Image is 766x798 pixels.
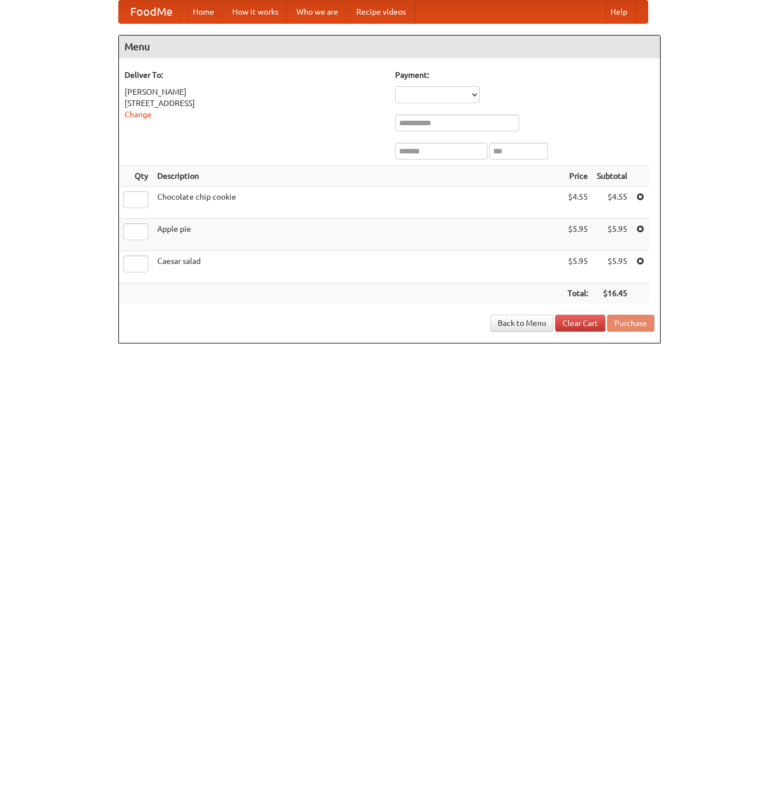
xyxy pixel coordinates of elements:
[119,36,660,58] h4: Menu
[563,166,592,187] th: Price
[490,315,554,332] a: Back to Menu
[184,1,223,23] a: Home
[153,219,563,251] td: Apple pie
[592,166,632,187] th: Subtotal
[601,1,636,23] a: Help
[125,110,152,119] a: Change
[563,283,592,304] th: Total:
[563,219,592,251] td: $5.95
[563,187,592,219] td: $4.55
[223,1,287,23] a: How it works
[153,187,563,219] td: Chocolate chip cookie
[555,315,605,332] a: Clear Cart
[592,187,632,219] td: $4.55
[153,251,563,283] td: Caesar salad
[125,98,384,109] div: [STREET_ADDRESS]
[153,166,563,187] th: Description
[347,1,415,23] a: Recipe videos
[563,251,592,283] td: $5.95
[592,251,632,283] td: $5.95
[287,1,347,23] a: Who we are
[592,219,632,251] td: $5.95
[125,69,384,81] h5: Deliver To:
[119,166,153,187] th: Qty
[592,283,632,304] th: $16.45
[395,69,654,81] h5: Payment:
[119,1,184,23] a: FoodMe
[607,315,654,332] button: Purchase
[125,86,384,98] div: [PERSON_NAME]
